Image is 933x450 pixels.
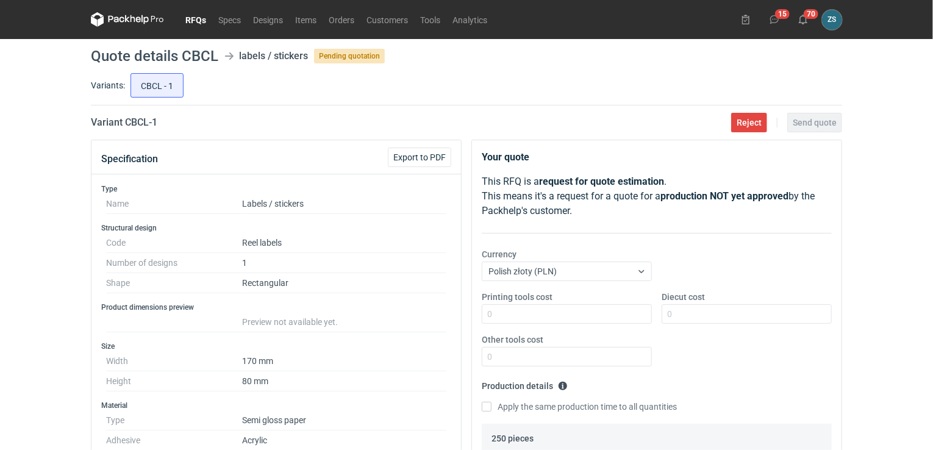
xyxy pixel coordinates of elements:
dt: Code [106,233,242,253]
h2: Variant CBCL - 1 [91,115,157,130]
dt: Type [106,410,242,430]
button: 70 [793,10,813,29]
dd: 80 mm [242,371,446,391]
h3: Material [101,401,451,410]
svg: Packhelp Pro [91,12,164,27]
strong: request for quote estimation [539,176,664,187]
dd: Reel labels [242,233,446,253]
p: This RFQ is a . This means it's a request for a quote for a by the Packhelp's customer. [482,174,832,218]
a: Orders [323,12,360,27]
div: Zuzanna Szygenda [822,10,842,30]
dt: Shape [106,273,242,293]
dt: Number of designs [106,253,242,273]
span: Send quote [793,118,837,127]
span: Pending quotation [314,49,385,63]
button: Send quote [787,113,842,132]
label: Variants: [91,79,125,91]
span: Reject [737,118,762,127]
span: Preview not available yet. [242,317,338,327]
legend: 250 pieces [492,429,534,443]
dt: Height [106,371,242,391]
dd: Rectangular [242,273,446,293]
legend: Production details [482,376,568,391]
a: Tools [414,12,446,27]
span: Export to PDF [393,153,446,162]
button: 15 [765,10,784,29]
a: Specs [212,12,247,27]
div: labels / stickers [239,49,308,63]
a: Analytics [446,12,493,27]
button: Reject [731,113,767,132]
dt: Width [106,351,242,371]
dd: 170 mm [242,351,446,371]
h3: Type [101,184,451,194]
label: Currency [482,248,517,260]
label: Other tools cost [482,334,543,346]
dt: Name [106,194,242,214]
button: Specification [101,145,158,174]
label: Diecut cost [662,291,705,303]
h3: Product dimensions preview [101,302,451,312]
a: Customers [360,12,414,27]
dd: Labels / stickers [242,194,446,214]
a: Items [289,12,323,27]
button: Export to PDF [388,148,451,167]
h3: Structural design [101,223,451,233]
input: 0 [482,347,652,366]
h1: Quote details CBCL [91,49,218,63]
dd: Semi gloss paper [242,410,446,430]
h3: Size [101,341,451,351]
button: ZS [822,10,842,30]
input: 0 [662,304,832,324]
dd: 1 [242,253,446,273]
strong: Your quote [482,151,529,163]
input: 0 [482,304,652,324]
a: Designs [247,12,289,27]
label: Printing tools cost [482,291,552,303]
label: CBCL - 1 [130,73,184,98]
span: Polish złoty (PLN) [488,266,557,276]
strong: production NOT yet approved [660,190,788,202]
label: Apply the same production time to all quantities [482,401,677,413]
a: RFQs [179,12,212,27]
